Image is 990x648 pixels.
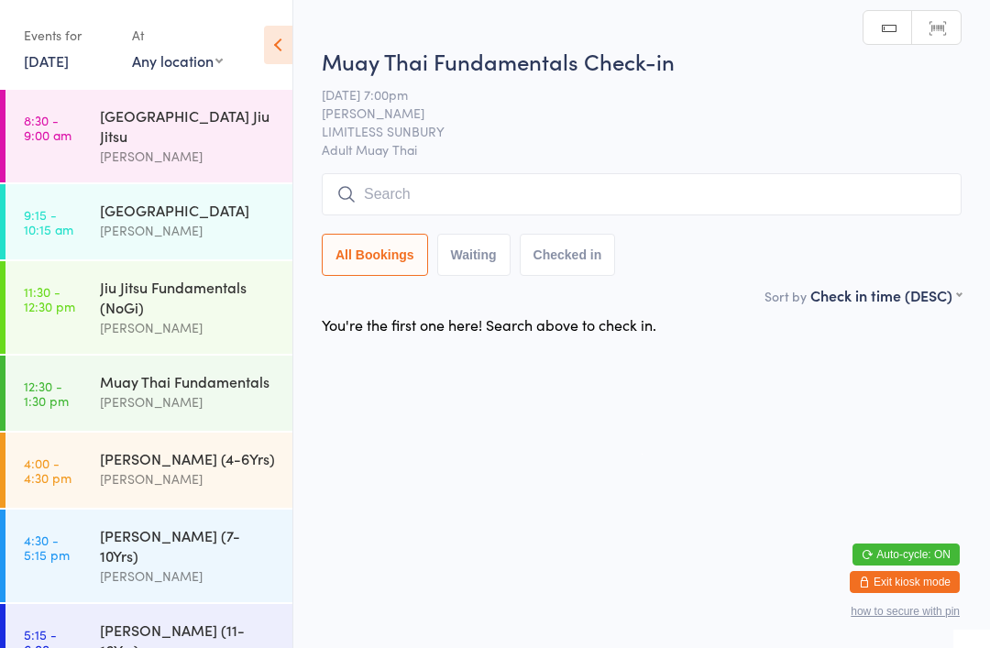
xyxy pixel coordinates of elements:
div: [PERSON_NAME] [100,146,277,167]
label: Sort by [764,287,807,305]
input: Search [322,173,962,215]
a: 12:30 -1:30 pmMuay Thai Fundamentals[PERSON_NAME] [5,356,292,431]
div: Check in time (DESC) [810,285,962,305]
a: [DATE] [24,50,69,71]
span: LIMITLESS SUNBURY [322,122,933,140]
span: [DATE] 7:00pm [322,85,933,104]
a: 4:30 -5:15 pm[PERSON_NAME] (7-10Yrs)[PERSON_NAME] [5,510,292,602]
div: Events for [24,20,114,50]
time: 4:30 - 5:15 pm [24,533,70,562]
span: Adult Muay Thai [322,140,962,159]
div: At [132,20,223,50]
div: [PERSON_NAME] [100,566,277,587]
span: [PERSON_NAME] [322,104,933,122]
button: how to secure with pin [851,605,960,618]
h2: Muay Thai Fundamentals Check-in [322,46,962,76]
time: 4:00 - 4:30 pm [24,456,71,485]
div: [PERSON_NAME] [100,391,277,412]
button: Exit kiosk mode [850,571,960,593]
div: You're the first one here! Search above to check in. [322,314,656,335]
div: [GEOGRAPHIC_DATA] [100,200,277,220]
button: All Bookings [322,234,428,276]
button: Auto-cycle: ON [852,544,960,566]
div: [PERSON_NAME] [100,220,277,241]
div: Any location [132,50,223,71]
div: [PERSON_NAME] (4-6Yrs) [100,448,277,468]
a: 11:30 -12:30 pmJiu Jitsu Fundamentals (NoGi)[PERSON_NAME] [5,261,292,354]
time: 9:15 - 10:15 am [24,207,73,236]
time: 11:30 - 12:30 pm [24,284,75,313]
a: 8:30 -9:00 am[GEOGRAPHIC_DATA] Jiu Jitsu[PERSON_NAME] [5,90,292,182]
div: [PERSON_NAME] [100,317,277,338]
div: [PERSON_NAME] [100,468,277,489]
time: 12:30 - 1:30 pm [24,379,69,408]
div: [GEOGRAPHIC_DATA] Jiu Jitsu [100,105,277,146]
div: Jiu Jitsu Fundamentals (NoGi) [100,277,277,317]
a: 9:15 -10:15 am[GEOGRAPHIC_DATA][PERSON_NAME] [5,184,292,259]
time: 8:30 - 9:00 am [24,113,71,142]
div: Muay Thai Fundamentals [100,371,277,391]
a: 4:00 -4:30 pm[PERSON_NAME] (4-6Yrs)[PERSON_NAME] [5,433,292,508]
div: [PERSON_NAME] (7-10Yrs) [100,525,277,566]
button: Checked in [520,234,616,276]
button: Waiting [437,234,511,276]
